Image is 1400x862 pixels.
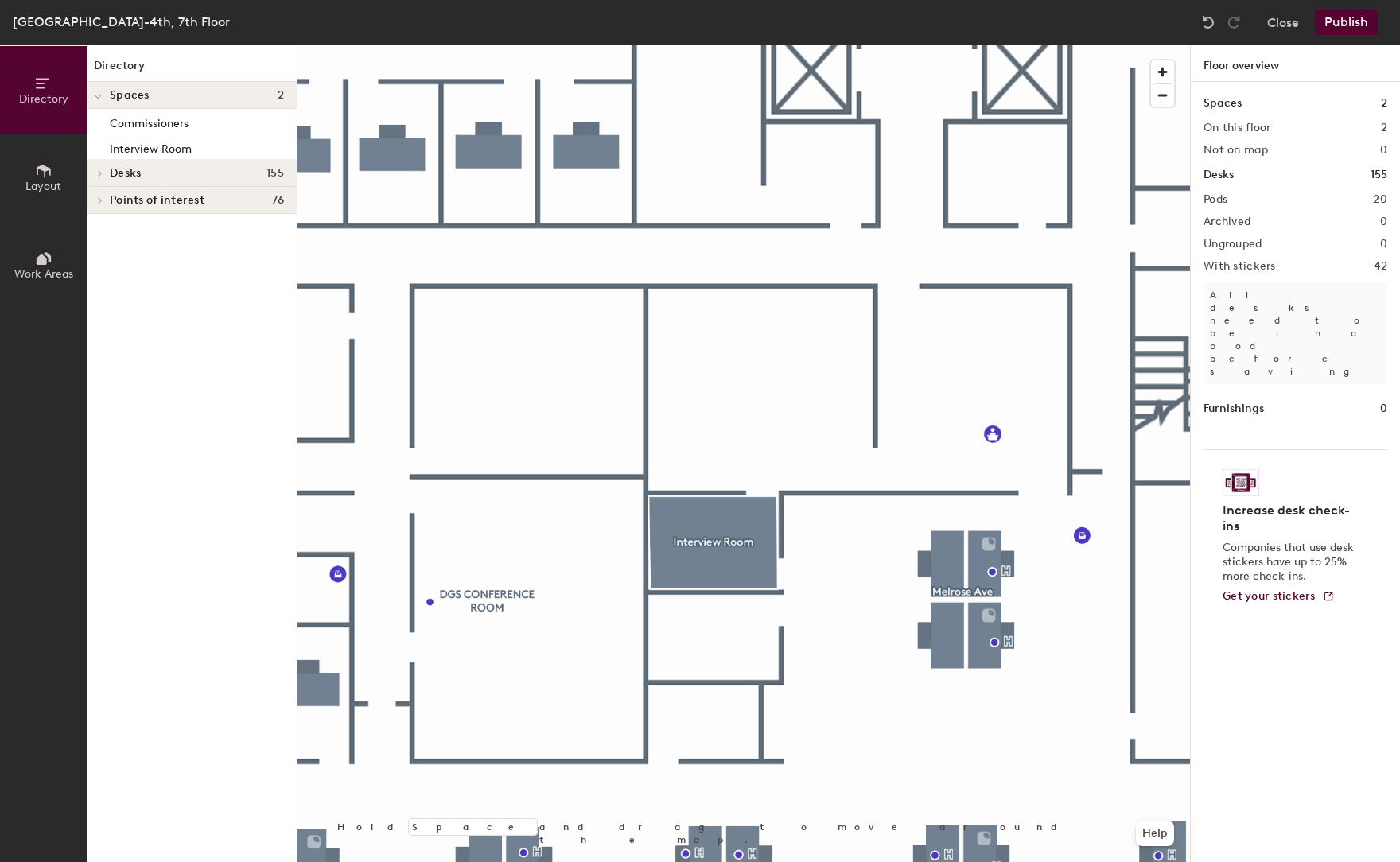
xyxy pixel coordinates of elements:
h2: With stickers [1204,260,1276,273]
p: Commissioners [110,112,189,130]
h1: Directory [87,57,297,82]
button: Publish [1315,10,1378,35]
span: Desks [110,167,141,180]
p: All desks need to be in a pod before saving [1204,282,1387,384]
h2: On this floor [1204,122,1271,134]
h2: 0 [1380,215,1387,228]
h2: Ungrouped [1204,238,1262,250]
span: 76 [272,194,284,207]
h2: 20 [1373,193,1387,206]
img: Undo [1200,14,1216,30]
span: Points of interest [110,194,204,207]
button: Help [1136,821,1174,846]
span: 2 [278,89,284,102]
img: Sticker logo [1223,469,1259,496]
h1: 155 [1371,166,1387,184]
span: Directory [19,92,68,106]
span: 155 [266,167,284,180]
img: Redo [1226,14,1242,30]
h2: 0 [1380,238,1387,250]
h1: 0 [1380,400,1387,417]
div: [GEOGRAPHIC_DATA]-4th, 7th Floor [13,12,230,32]
span: Work Areas [14,267,73,281]
span: Spaces [110,89,150,102]
h2: 2 [1381,122,1387,134]
span: Get your stickers [1223,589,1316,603]
h1: Floor overview [1191,45,1400,82]
h2: Archived [1204,215,1250,228]
button: Close [1267,10,1299,35]
h2: 42 [1374,260,1387,273]
h2: Pods [1204,193,1227,206]
h1: Spaces [1204,95,1242,112]
h1: Desks [1204,166,1234,184]
h4: Increase desk check-ins [1223,503,1359,534]
h1: 2 [1381,95,1387,112]
h2: 0 [1380,144,1387,157]
p: Companies that use desk stickers have up to 25% more check-ins. [1223,541,1359,584]
span: Layout [26,180,62,193]
h1: Furnishings [1204,400,1264,417]
p: Interview Room [110,138,192,156]
a: Get your stickers [1223,590,1335,604]
h2: Not on map [1204,144,1268,157]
